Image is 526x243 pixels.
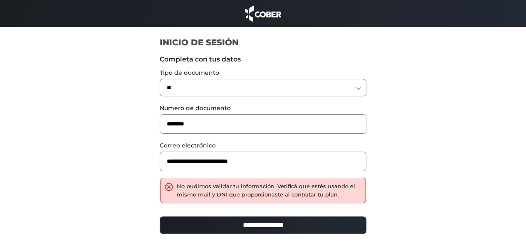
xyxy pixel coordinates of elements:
label: Completa con tus datos [160,54,366,64]
label: Tipo de documento [160,69,366,77]
img: cober_marca.png [243,4,284,23]
h1: INICIO DE SESIÓN [160,37,366,48]
div: No pudimos validar tu información. Verificá que estés usando el mismo mail y DNI que proporcionas... [177,182,361,199]
label: Correo electrónico [160,141,366,150]
label: Número de documento [160,104,366,113]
